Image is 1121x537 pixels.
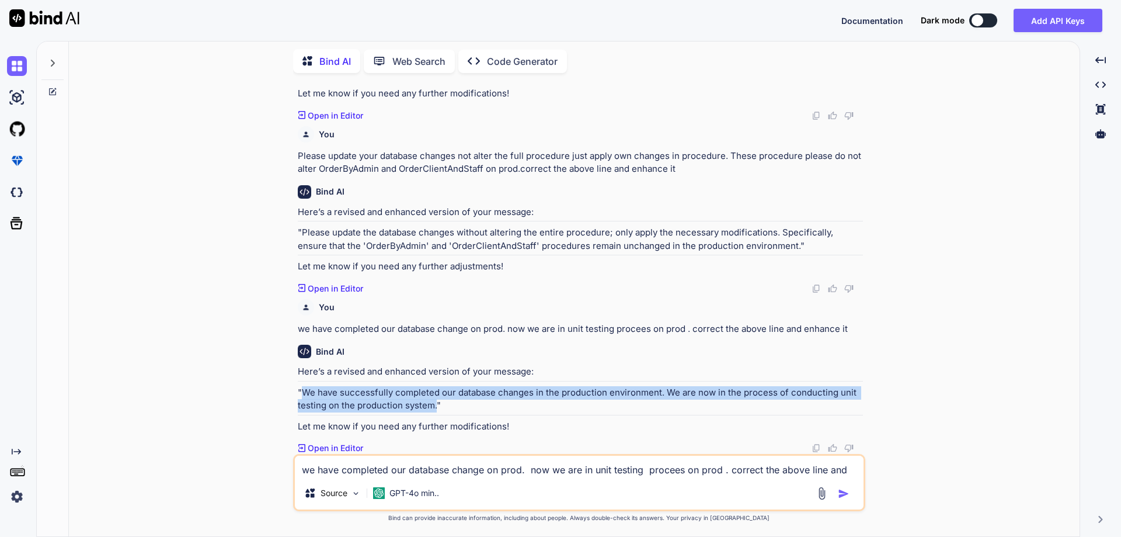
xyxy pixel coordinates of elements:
p: Open in Editor [308,442,363,454]
img: chat [7,56,27,76]
img: Bind AI [9,9,79,27]
img: premium [7,151,27,171]
p: Bind AI [319,54,351,68]
button: Add API Keys [1014,9,1102,32]
p: Open in Editor [308,283,363,295]
img: GPT-4o mini [373,487,385,499]
img: ai-studio [7,88,27,108]
p: we have completed our database change on prod. now we are in unit testing procees on prod . corre... [298,323,863,336]
img: icon [838,488,850,500]
img: githubLight [7,119,27,139]
p: Code Generator [487,54,558,68]
p: Open in Editor [308,110,363,122]
p: GPT-4o min.. [389,487,439,499]
p: Let me know if you need any further adjustments! [298,260,863,273]
img: like [828,444,837,453]
button: Documentation [841,15,903,27]
img: like [828,111,837,120]
p: Let me know if you need any further modifications! [298,87,863,101]
p: Let me know if you need any further modifications! [298,420,863,434]
img: settings [7,487,27,507]
span: Dark mode [921,15,965,26]
h6: You [319,302,335,313]
img: copy [812,111,821,120]
img: copy [812,444,821,453]
p: "Please update the database changes without altering the entire procedure; only apply the necessa... [298,226,863,252]
p: "We have successfully completed our database changes in the production environment. We are now in... [298,386,863,413]
h6: Bind AI [316,346,344,358]
img: attachment [815,487,828,500]
img: like [828,284,837,293]
p: Here’s a revised and enhanced version of your message: [298,365,863,379]
img: dislike [844,444,854,453]
h6: Bind AI [316,186,344,198]
p: Please update your database changes not alter the full procedure just apply own changes in proced... [298,150,863,176]
img: Pick Models [351,489,361,498]
p: Source [321,487,347,499]
img: dislike [844,284,854,293]
img: dislike [844,111,854,120]
span: Documentation [841,16,903,26]
p: Bind can provide inaccurate information, including about people. Always double-check its answers.... [293,514,865,522]
p: Web Search [392,54,445,68]
img: copy [812,284,821,293]
p: Here’s a revised and enhanced version of your message: [298,206,863,219]
img: darkCloudIdeIcon [7,182,27,202]
h6: You [319,129,335,140]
